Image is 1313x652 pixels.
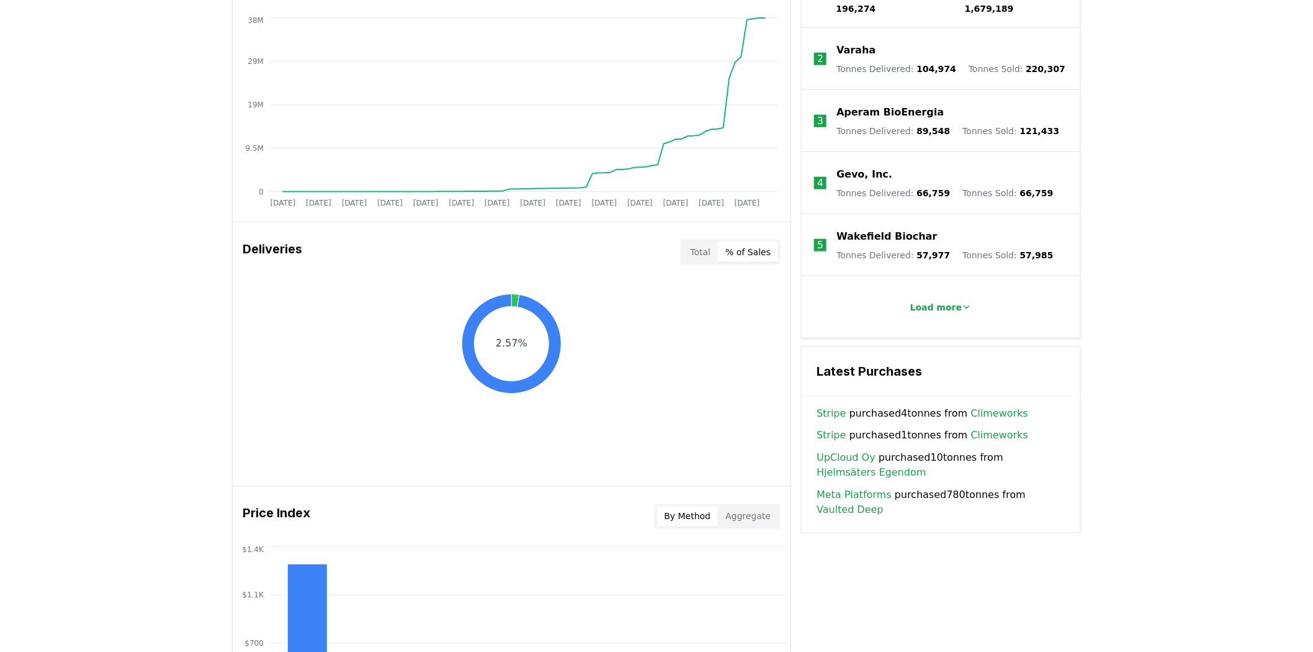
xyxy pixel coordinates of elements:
[836,63,956,75] p: Tonnes Delivered :
[969,63,1065,75] p: Tonnes Sold :
[657,507,719,527] button: By Method
[971,428,1029,443] a: Climeworks
[663,199,689,208] tspan: [DATE]
[242,591,264,600] tspan: $1.1K
[1020,250,1054,260] span: 57,985
[718,507,778,527] button: Aggregate
[817,503,884,518] a: Vaulted Deep
[836,4,876,14] span: 196,274
[271,199,296,208] tspan: [DATE]
[817,488,1065,518] span: purchased 780 tonnes from
[521,199,546,208] tspan: [DATE]
[735,199,760,208] tspan: [DATE]
[836,229,937,244] a: Wakefield Biochar
[817,406,846,421] a: Stripe
[962,187,1053,199] p: Tonnes Sold :
[836,249,950,261] p: Tonnes Delivered :
[556,199,581,208] tspan: [DATE]
[259,188,264,196] tspan: 0
[248,101,264,109] tspan: 19M
[962,125,1059,137] p: Tonnes Sold :
[449,199,474,208] tspan: [DATE]
[836,125,950,137] p: Tonnes Delivered :
[627,199,653,208] tspan: [DATE]
[244,639,264,648] tspan: $700
[836,167,892,182] a: Gevo, Inc.
[817,451,1065,481] span: purchased 10 tonnes from
[965,4,1014,14] span: 1,679,189
[243,504,310,529] h3: Price Index
[496,338,527,350] text: 2.57%
[817,451,876,466] a: UpCloud Oy
[836,187,950,199] p: Tonnes Delivered :
[817,466,926,481] a: Hjelmsäters Egendom
[836,105,944,120] a: Aperam BioEnergia
[916,64,956,74] span: 104,974
[377,199,403,208] tspan: [DATE]
[817,238,823,253] p: 5
[243,240,302,265] h3: Deliveries
[699,199,724,208] tspan: [DATE]
[817,52,823,66] p: 2
[817,406,1028,421] span: purchased 4 tonnes from
[1020,126,1060,136] span: 121,433
[592,199,617,208] tspan: [DATE]
[1026,64,1065,74] span: 220,307
[817,114,823,129] p: 3
[962,249,1053,261] p: Tonnes Sold :
[485,199,510,208] tspan: [DATE]
[916,250,950,260] span: 57,977
[306,199,331,208] tspan: [DATE]
[900,295,982,320] button: Load more
[817,362,1065,381] h3: Latest Purchases
[916,188,950,198] span: 66,759
[718,242,778,262] button: % of Sales
[342,199,367,208] tspan: [DATE]
[242,545,264,554] tspan: $1.4K
[1020,188,1054,198] span: 66,759
[910,301,962,314] p: Load more
[971,406,1029,421] a: Climeworks
[817,428,1028,443] span: purchased 1 tonnes from
[817,488,892,503] a: Meta Platforms
[248,16,264,25] tspan: 38M
[683,242,719,262] button: Total
[916,126,950,136] span: 89,548
[246,144,264,153] tspan: 9.5M
[817,428,846,443] a: Stripe
[817,176,823,191] p: 4
[248,57,264,66] tspan: 29M
[413,199,439,208] tspan: [DATE]
[836,43,876,58] a: Varaha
